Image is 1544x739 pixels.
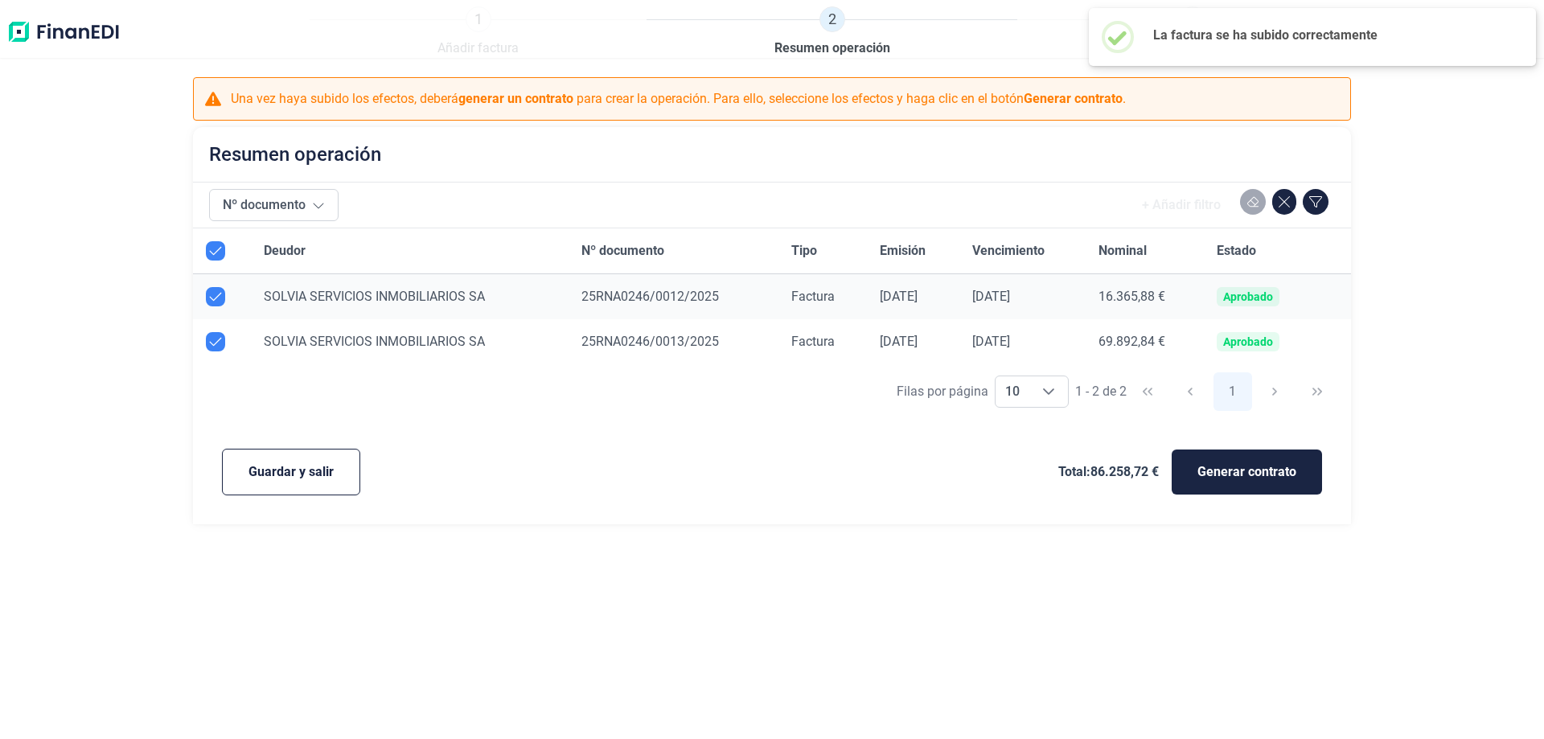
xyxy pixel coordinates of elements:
[880,289,946,305] div: [DATE]
[1197,462,1296,482] span: Generar contrato
[1255,372,1294,411] button: Next Page
[264,334,485,349] span: SOLVIA SERVICIOS INMOBILIARIOS SA
[1217,241,1256,261] span: Estado
[1098,241,1147,261] span: Nominal
[1171,372,1209,411] button: Previous Page
[1029,376,1068,407] div: Choose
[819,6,845,32] span: 2
[791,241,817,261] span: Tipo
[774,6,890,58] a: 2Resumen operación
[206,241,225,261] div: All items selected
[209,143,381,166] h2: Resumen operación
[248,462,334,482] span: Guardar y salir
[972,289,1073,305] div: [DATE]
[1213,372,1252,411] button: Page 1
[1223,290,1273,303] div: Aprobado
[791,334,835,349] span: Factura
[209,189,339,221] button: Nº documento
[206,332,225,351] div: Row Unselected null
[1128,372,1167,411] button: First Page
[1223,335,1273,348] div: Aprobado
[264,289,485,304] span: SOLVIA SERVICIOS INMOBILIARIOS SA
[972,241,1045,261] span: Vencimiento
[6,6,121,58] img: Logo de aplicación
[1153,27,1510,43] h2: La factura se ha subido correctamente
[791,289,835,304] span: Factura
[774,39,890,58] span: Resumen operación
[222,449,360,495] button: Guardar y salir
[1075,385,1127,398] span: 1 - 2 de 2
[581,334,719,349] span: 25RNA0246/0013/2025
[264,241,306,261] span: Deudor
[1098,289,1192,305] div: 16.365,88 €
[996,376,1029,407] span: 10
[1098,334,1192,350] div: 69.892,84 €
[880,334,946,350] div: [DATE]
[206,287,225,306] div: Row Unselected null
[581,241,664,261] span: Nº documento
[581,289,719,304] span: 25RNA0246/0012/2025
[1172,450,1322,495] button: Generar contrato
[880,241,926,261] span: Emisión
[458,91,573,106] b: generar un contrato
[1058,462,1159,482] span: Total: 86.258,72 €
[972,334,1073,350] div: [DATE]
[1298,372,1337,411] button: Last Page
[231,89,1126,109] p: Una vez haya subido los efectos, deberá para crear la operación. Para ello, seleccione los efecto...
[897,382,988,401] div: Filas por página
[1024,91,1123,106] b: Generar contrato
